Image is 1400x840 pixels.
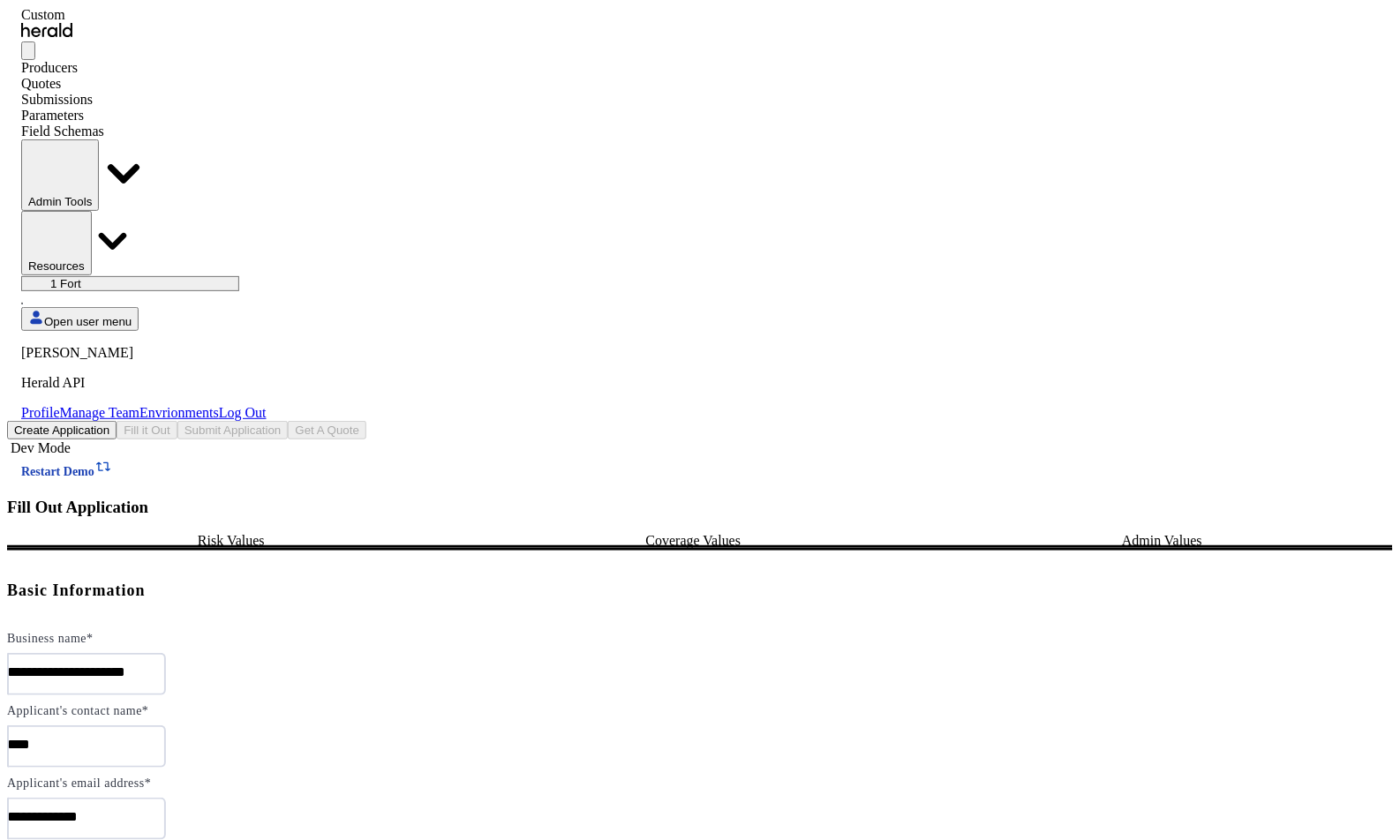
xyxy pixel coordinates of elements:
a: Manage Team [60,405,140,420]
span: Risk Values [198,534,265,548]
p: Herald API [21,375,267,391]
label: Business name* [7,632,94,645]
div: Custom [21,7,267,23]
div: Open user menu [21,345,267,421]
div: Field Schemas [21,124,267,139]
button: Open user menu [21,307,139,331]
div: Parameters [21,108,267,124]
button: Restart Demo [7,456,126,481]
h5: Basic Information [7,577,1393,604]
label: Dev Mode [7,440,71,456]
span: Coverage Values [646,534,741,548]
label: Applicant's email address* [7,776,151,790]
p: [PERSON_NAME] [21,345,267,361]
a: Log Out [219,405,267,420]
a: Envrionments [139,405,219,420]
h3: Fill Out Application [7,498,1393,517]
div: Submissions [21,92,267,108]
a: Profile [21,405,60,420]
label: Applicant's contact name* [7,704,148,717]
button: Get A Quote [288,421,366,439]
button: internal dropdown menu [21,139,99,211]
div: Producers [21,60,267,76]
button: Submit Application [177,421,289,439]
div: Quotes [21,76,267,92]
button: Fill it Out [117,421,177,439]
span: Admin Values [1122,534,1202,548]
img: Herald Logo [21,23,72,38]
span: Open user menu [44,315,132,328]
span: Restart Demo [21,465,94,478]
button: Resources dropdown menu [21,211,92,275]
button: Create Application [7,421,117,439]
